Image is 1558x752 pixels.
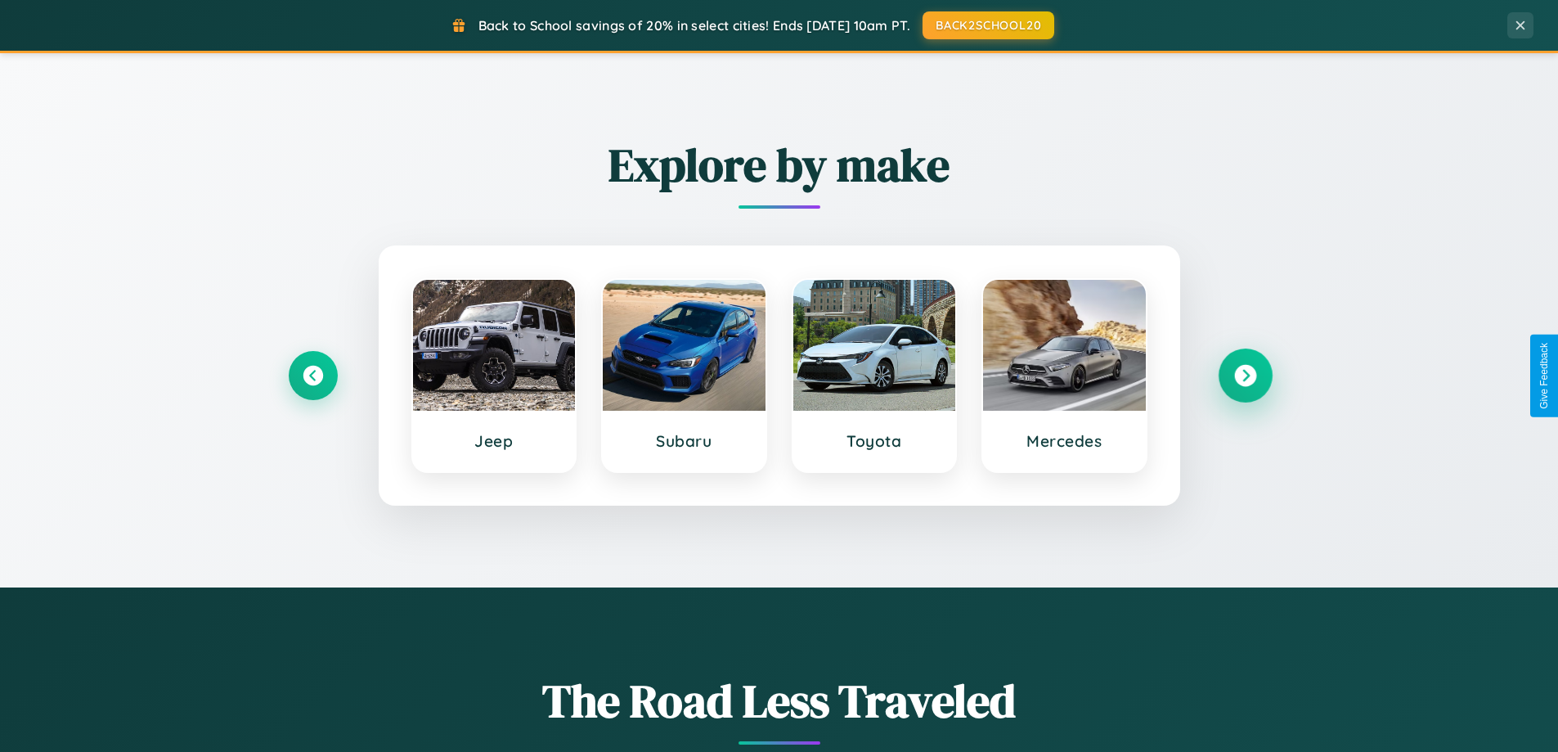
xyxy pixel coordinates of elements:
[429,431,559,451] h3: Jeep
[923,11,1054,39] button: BACK2SCHOOL20
[810,431,940,451] h3: Toyota
[1538,343,1550,409] div: Give Feedback
[619,431,749,451] h3: Subaru
[478,17,910,34] span: Back to School savings of 20% in select cities! Ends [DATE] 10am PT.
[289,669,1270,732] h1: The Road Less Traveled
[999,431,1129,451] h3: Mercedes
[289,133,1270,196] h2: Explore by make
